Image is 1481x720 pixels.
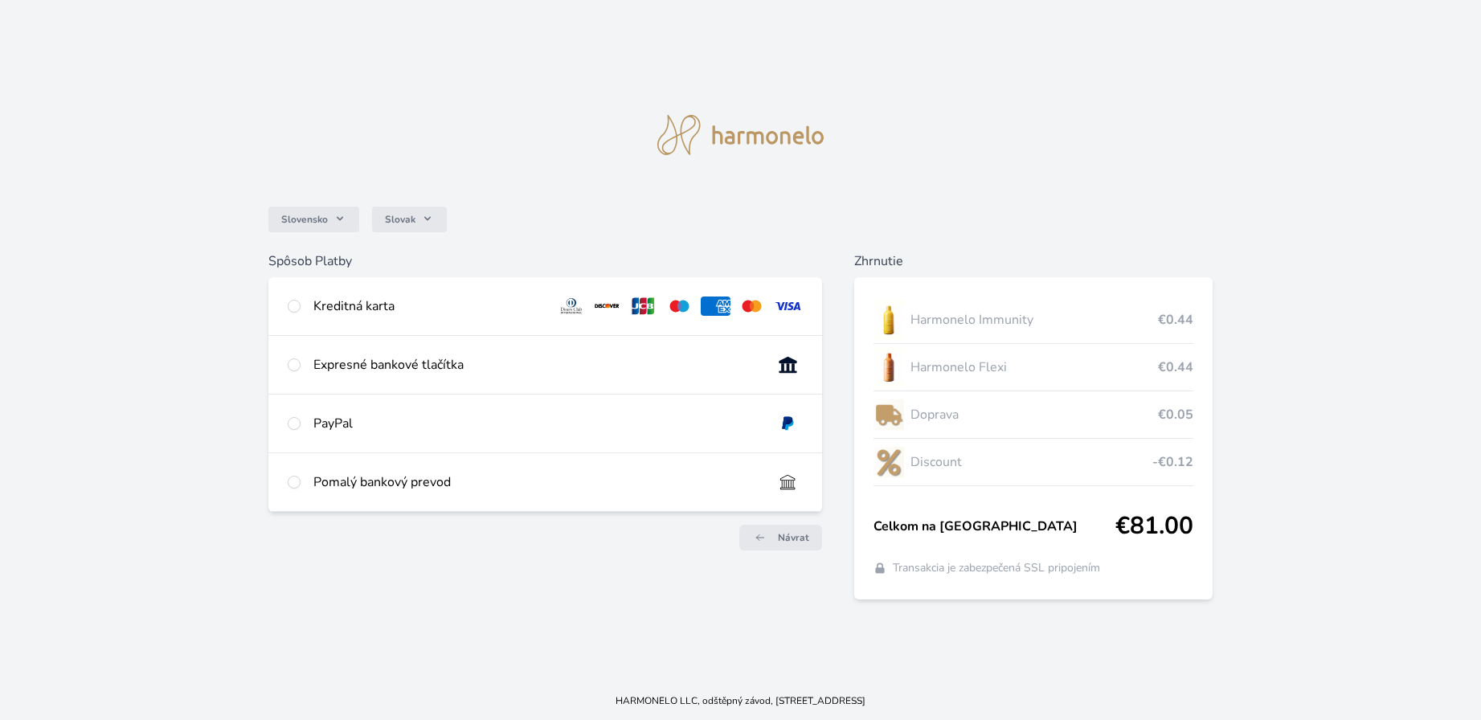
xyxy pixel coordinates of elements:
[1158,405,1193,424] span: €0.05
[773,472,803,492] img: bankTransfer_IBAN.svg
[893,560,1100,576] span: Transakcia je zabezpečená SSL pripojením
[385,213,415,226] span: Slovak
[873,395,904,435] img: delivery-lo.png
[873,442,904,482] img: discount-lo.png
[313,355,760,374] div: Expresné bankové tlačítka
[268,207,359,232] button: Slovensko
[557,297,587,316] img: diners.svg
[737,297,767,316] img: mc.svg
[739,525,822,550] a: Návrat
[1115,512,1193,541] span: €81.00
[910,310,1158,329] span: Harmonelo Immunity
[1152,452,1193,472] span: -€0.12
[873,300,904,340] img: IMMUNITY_se_stinem_x-lo.jpg
[313,297,544,316] div: Kreditná karta
[281,213,328,226] span: Slovensko
[313,472,760,492] div: Pomalý bankový prevod
[854,252,1213,271] h6: Zhrnutie
[628,297,658,316] img: jcb.svg
[665,297,694,316] img: maestro.svg
[873,517,1115,536] span: Celkom na [GEOGRAPHIC_DATA]
[372,207,447,232] button: Slovak
[313,414,760,433] div: PayPal
[910,358,1158,377] span: Harmonelo Flexi
[1158,310,1193,329] span: €0.44
[910,405,1158,424] span: Doprava
[1158,358,1193,377] span: €0.44
[778,531,809,544] span: Návrat
[773,297,803,316] img: visa.svg
[657,115,824,155] img: logo.svg
[701,297,730,316] img: amex.svg
[773,355,803,374] img: onlineBanking_SK.svg
[873,347,904,387] img: CLEAN_FLEXI_se_stinem_x-hi_(1)-lo.jpg
[910,452,1152,472] span: Discount
[592,297,622,316] img: discover.svg
[773,414,803,433] img: paypal.svg
[268,252,822,271] h6: Spôsob Platby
